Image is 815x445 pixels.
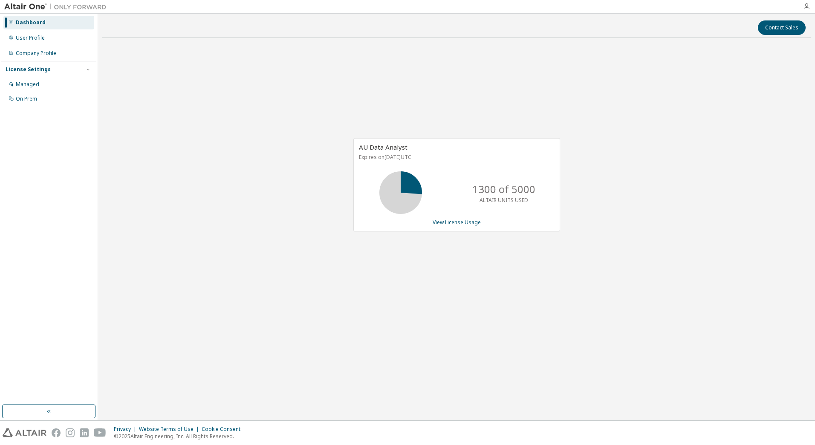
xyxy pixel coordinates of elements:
[758,20,806,35] button: Contact Sales
[139,426,202,433] div: Website Terms of Use
[359,153,552,161] p: Expires on [DATE] UTC
[359,143,407,151] span: AU Data Analyst
[16,19,46,26] div: Dashboard
[16,35,45,41] div: User Profile
[433,219,481,226] a: View License Usage
[94,428,106,437] img: youtube.svg
[480,196,528,204] p: ALTAIR UNITS USED
[472,182,535,196] p: 1300 of 5000
[114,433,246,440] p: © 2025 Altair Engineering, Inc. All Rights Reserved.
[4,3,111,11] img: Altair One
[52,428,61,437] img: facebook.svg
[202,426,246,433] div: Cookie Consent
[114,426,139,433] div: Privacy
[16,81,39,88] div: Managed
[16,95,37,102] div: On Prem
[3,428,46,437] img: altair_logo.svg
[66,428,75,437] img: instagram.svg
[16,50,56,57] div: Company Profile
[6,66,51,73] div: License Settings
[80,428,89,437] img: linkedin.svg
